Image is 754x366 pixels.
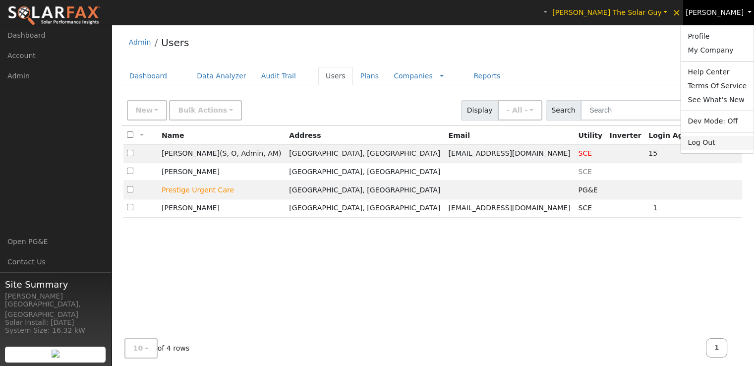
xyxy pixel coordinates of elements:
div: Utility [578,130,602,141]
span: [PERSON_NAME] The Solar Guy [552,8,662,16]
a: 1 [706,338,728,358]
span: ( ) [220,149,282,157]
span: Email [448,131,471,139]
span: Days since last login [648,131,690,139]
span: Account Manager [263,149,279,157]
a: Companies [394,72,433,80]
a: Plans [353,67,386,85]
span: Salesperson [222,149,227,157]
div: Solar Install: [DATE] [5,317,106,328]
button: Bulk Actions [169,100,241,121]
a: My Company [681,44,754,58]
a: Profile [681,30,754,44]
button: - All - [498,100,542,121]
td: [GEOGRAPHIC_DATA], [GEOGRAPHIC_DATA] [286,181,445,199]
input: Search [580,100,686,121]
span: CSV [578,168,592,176]
span: [EMAIL_ADDRESS][DOMAIN_NAME] [448,204,570,212]
span: Search [546,100,581,121]
div: [GEOGRAPHIC_DATA], [GEOGRAPHIC_DATA] [5,299,106,320]
span: Owner [227,149,236,157]
a: Admin [129,38,151,46]
a: Dashboard [122,67,175,85]
span: Name [162,131,186,139]
span: Site Summary [5,278,106,291]
span: Admin [236,149,263,157]
a: Data Analyzer [189,67,254,85]
a: Audit Trail [254,67,303,85]
td: [GEOGRAPHIC_DATA], [GEOGRAPHIC_DATA] [286,145,445,163]
td: [GEOGRAPHIC_DATA], [GEOGRAPHIC_DATA] [286,199,445,217]
td: [GEOGRAPHIC_DATA], [GEOGRAPHIC_DATA] [286,163,445,181]
button: New [127,100,168,121]
span: [PERSON_NAME] [686,8,744,16]
a: Users [318,67,353,85]
a: Log Out [681,136,754,150]
span: PG&E [578,186,597,194]
button: 10 [124,338,158,359]
span: Display [461,100,498,121]
span: 08/20/2025 5:44:06 PM [653,204,657,212]
span: New [136,106,153,114]
a: Reports [466,67,508,85]
a: No login access [648,168,650,176]
a: No login access [648,204,653,212]
div: System Size: 16.32 kW [5,325,106,336]
img: retrieve [52,350,59,358]
div: [PERSON_NAME] [5,291,106,302]
span: Bulk Actions [178,106,227,114]
div: Inverter [609,130,641,141]
td: Lead [158,181,286,199]
span: SCE [578,204,592,212]
span: 08/06/2025 11:51:14 AM [648,149,657,157]
td: [PERSON_NAME] [158,163,286,181]
span: [EMAIL_ADDRESS][DOMAIN_NAME] [448,149,570,157]
span: Utility Production Issue since 03/18/24 [578,149,592,157]
span: 10 [133,344,143,352]
a: Users [161,37,189,49]
span: × [672,6,681,18]
a: See What's New [681,93,754,107]
td: [PERSON_NAME] [158,145,286,163]
a: Help Center [681,65,754,79]
div: Address [289,130,441,141]
img: SolarFax [7,5,101,26]
a: Terms Of Service [681,79,754,93]
a: Dev Mode: Off [681,115,754,128]
td: [PERSON_NAME] [158,199,286,217]
span: of 4 rows [124,338,190,359]
a: No login access [648,186,650,194]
